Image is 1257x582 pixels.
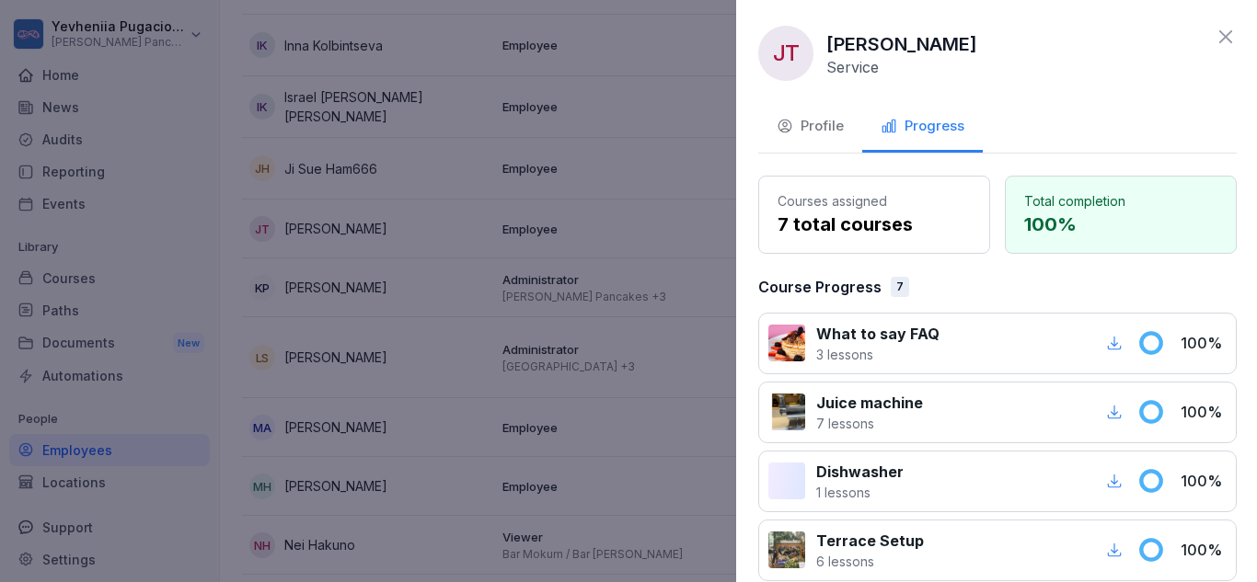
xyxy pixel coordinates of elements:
p: Juice machine [816,392,923,414]
button: Profile [758,103,862,153]
p: 100 % [1181,470,1227,492]
p: What to say FAQ [816,323,940,345]
p: Course Progress [758,276,882,298]
p: 3 lessons [816,345,940,364]
p: Terrace Setup [816,530,924,552]
p: [PERSON_NAME] [826,30,977,58]
div: 7 [891,277,909,297]
p: Dishwasher [816,461,904,483]
p: Courses assigned [778,191,971,211]
button: Progress [862,103,983,153]
p: 100 % [1181,539,1227,561]
p: 100 % [1181,332,1227,354]
p: 6 lessons [816,552,924,571]
div: Progress [881,116,964,137]
p: 7 total courses [778,211,971,238]
p: 1 lessons [816,483,904,502]
p: Service [826,58,879,76]
div: Profile [777,116,844,137]
div: JT [758,26,813,81]
p: 7 lessons [816,414,923,433]
p: 100 % [1181,401,1227,423]
p: 100 % [1024,211,1217,238]
p: Total completion [1024,191,1217,211]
